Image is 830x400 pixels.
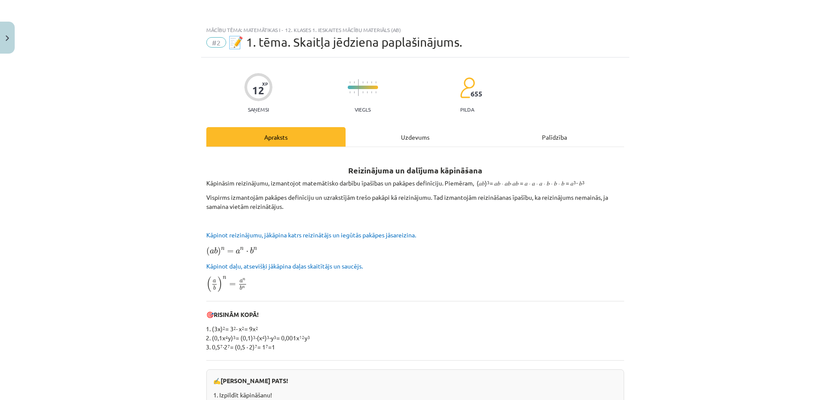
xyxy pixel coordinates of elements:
[349,91,350,93] img: icon-short-line-57e1e144782c952c97e751825c79c345078a6d821885a25fce030b3d8c18986b.svg
[206,193,624,211] p: Vispirms izmantojām pakāpes definīciju un uzrakstījām trešo pakāpi kā reizinājumu. Tad izmantojām...
[213,376,617,385] p: ✍️
[253,248,257,251] span: n
[355,106,371,112] p: Viegls
[487,179,490,186] sup: 3
[206,231,416,239] span: Kāpinot reizinājumu, jākāpina katrs reizinātājs un iegūtās pakāpes jāsareizina.
[214,310,259,318] b: RISINĀM KOPĀ!
[244,106,272,112] p: Saņemsi
[236,250,240,254] span: a
[256,325,258,331] sup: 2
[362,81,363,83] img: icon-short-line-57e1e144782c952c97e751825c79c345078a6d821885a25fce030b3d8c18986b.svg
[262,334,265,340] sup: 4
[206,127,346,147] div: Apraksts
[206,179,624,188] p: Kāpināsim reizinājumu, izmantojot matemātisko darbību īpašības un pakāpes definīciju. Piemēram, (...
[212,324,624,333] li: (3x) = 3 ∙ x = 9x
[240,248,244,251] span: n
[240,280,243,283] span: a
[229,283,236,286] span: =
[227,250,234,253] span: =
[225,334,228,340] sup: 4
[218,247,221,256] span: )
[213,390,617,400] p: 1. Izpildīt kāpināšanu!
[223,325,225,331] sup: 2
[243,278,245,281] span: n
[206,276,212,292] span: (
[212,342,624,352] li: 0,5 ∙2 = (0,5 ∙ 2) = 1 =1
[255,343,257,349] sup: 7
[221,248,224,251] span: n
[354,91,355,93] img: icon-short-line-57e1e144782c952c97e751825c79c345078a6d821885a25fce030b3d8c18986b.svg
[228,343,230,349] sup: 7
[267,334,269,340] sup: 3
[375,91,376,93] img: icon-short-line-57e1e144782c952c97e751825c79c345078a6d821885a25fce030b3d8c18986b.svg
[349,81,350,83] img: icon-short-line-57e1e144782c952c97e751825c79c345078a6d821885a25fce030b3d8c18986b.svg
[460,77,475,99] img: students-c634bb4e5e11cddfef0936a35e636f08e4e9abd3cc4e673bd6f9a4125e45ecb1.svg
[262,81,268,86] span: XP
[223,276,226,279] span: n
[213,280,216,283] span: a
[299,334,304,340] sup: 12
[308,334,310,340] sup: 3
[220,343,223,349] sup: 7
[228,35,462,49] span: 📝 1. tēma. Skaitļa jēdziena paplašinājums.
[213,285,216,290] span: b
[233,334,236,340] sup: 3
[221,377,288,384] b: [PERSON_NAME] PATS!
[348,165,482,175] b: Reizinājuma un dalījuma kāpināšana
[250,247,253,254] span: b
[210,250,214,254] span: a
[274,334,276,340] sup: 3
[6,35,9,41] img: icon-close-lesson-0947bae3869378f0d4975bcd49f059093ad1ed9edebbc8119c70593378902aed.svg
[246,251,248,253] span: ⋅
[574,179,576,186] sup: 3
[214,247,218,254] span: b
[206,247,210,256] span: (
[206,310,624,319] p: 🎯
[367,81,368,83] img: icon-short-line-57e1e144782c952c97e751825c79c345078a6d821885a25fce030b3d8c18986b.svg
[252,84,264,96] div: 12
[212,333,624,342] li: (0,1x y) = (0,1) ∙(x ) ∙y = 0,001x y
[358,79,359,96] img: icon-long-line-d9ea69661e0d244f92f715978eff75569469978d946b2353a9bb055b3ed8787d.svg
[371,81,372,83] img: icon-short-line-57e1e144782c952c97e751825c79c345078a6d821885a25fce030b3d8c18986b.svg
[371,91,372,93] img: icon-short-line-57e1e144782c952c97e751825c79c345078a6d821885a25fce030b3d8c18986b.svg
[485,127,624,147] div: Palīdzība
[367,91,368,93] img: icon-short-line-57e1e144782c952c97e751825c79c345078a6d821885a25fce030b3d8c18986b.svg
[471,90,482,98] span: 655
[460,106,474,112] p: pilda
[266,343,268,349] sup: 7
[218,276,223,292] span: )
[242,325,244,331] sup: 2
[354,81,355,83] img: icon-short-line-57e1e144782c952c97e751825c79c345078a6d821885a25fce030b3d8c18986b.svg
[582,179,585,186] sup: 3
[240,285,242,290] span: b
[346,127,485,147] div: Uzdevums
[234,325,236,331] sup: 2
[206,27,624,33] div: Mācību tēma: Matemātikas i - 12. klases 1. ieskaites mācību materiāls (ab)
[242,286,245,288] span: n
[362,91,363,93] img: icon-short-line-57e1e144782c952c97e751825c79c345078a6d821885a25fce030b3d8c18986b.svg
[375,81,376,83] img: icon-short-line-57e1e144782c952c97e751825c79c345078a6d821885a25fce030b3d8c18986b.svg
[253,334,256,340] sup: 3
[206,37,226,48] span: #2
[206,262,363,270] span: Kāpinot daļu, atsevišķi jākāpina daļas skaitītājs un saucējs.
